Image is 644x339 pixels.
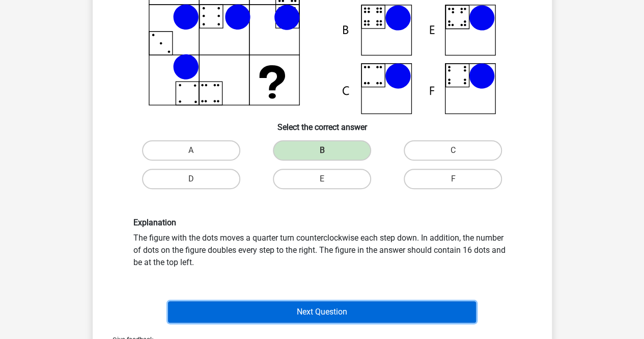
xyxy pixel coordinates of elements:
[273,140,371,161] label: B
[273,169,371,189] label: E
[142,140,240,161] label: A
[126,218,519,268] div: The figure with the dots moves a quarter turn counterclockwise each step down. In addition, the n...
[133,218,511,227] h6: Explanation
[404,140,502,161] label: C
[168,301,476,323] button: Next Question
[142,169,240,189] label: D
[109,114,536,132] h6: Select the correct answer
[404,169,502,189] label: F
